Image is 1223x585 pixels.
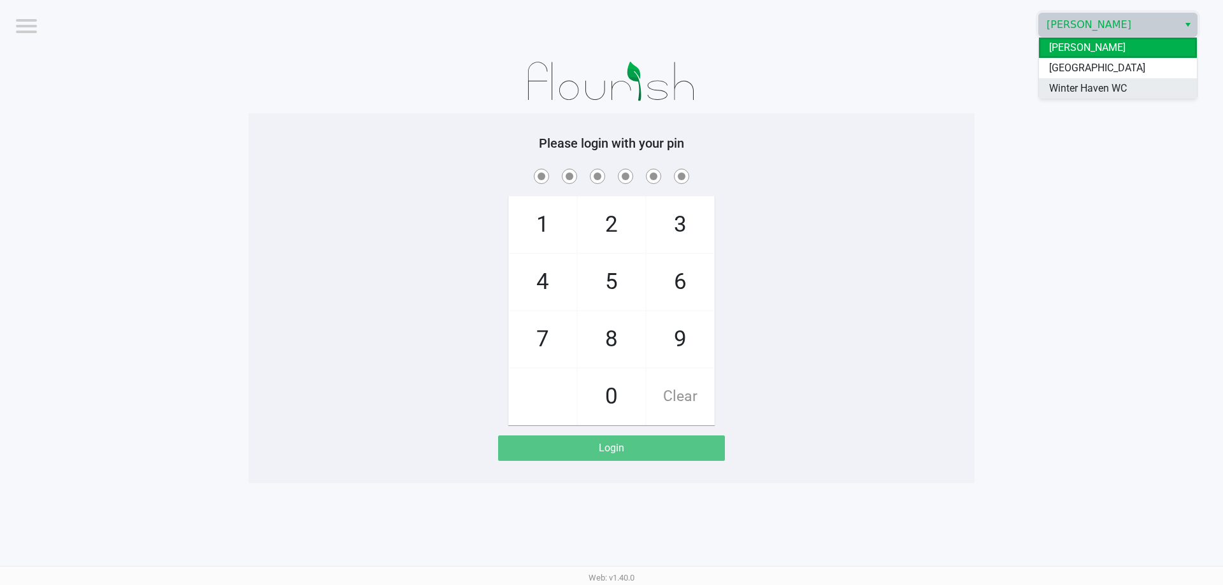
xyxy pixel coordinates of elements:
span: 0 [578,369,645,425]
span: Winter Haven WC [1049,81,1127,96]
span: 6 [647,254,714,310]
button: Select [1178,13,1197,36]
span: 9 [647,311,714,367]
span: 4 [509,254,576,310]
span: Clear [647,369,714,425]
span: [GEOGRAPHIC_DATA] [1049,60,1145,76]
span: 5 [578,254,645,310]
span: 1 [509,197,576,253]
span: [PERSON_NAME] [1049,40,1126,55]
span: 7 [509,311,576,367]
span: Web: v1.40.0 [589,573,634,582]
h5: Please login with your pin [258,136,965,151]
span: 3 [647,197,714,253]
span: 8 [578,311,645,367]
span: 2 [578,197,645,253]
span: [PERSON_NAME] [1047,17,1171,32]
